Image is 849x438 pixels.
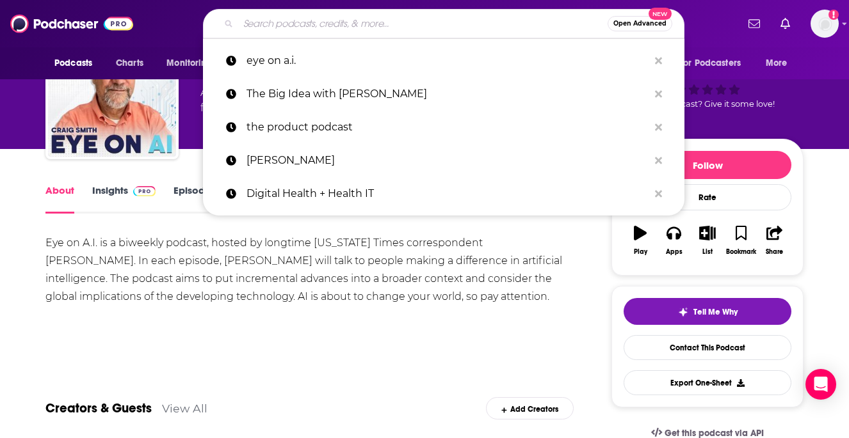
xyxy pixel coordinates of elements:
button: open menu [757,51,804,75]
button: open menu [158,51,229,75]
button: open menu [45,51,109,75]
span: Open Advanced [613,20,667,27]
button: Show profile menu [811,10,839,38]
button: Bookmark [724,217,757,263]
button: Apps [657,217,690,263]
span: For Podcasters [679,54,741,72]
a: [PERSON_NAME] [203,144,684,177]
div: Rate [624,184,791,210]
p: andrew yang [247,144,649,177]
a: The Big Idea with [PERSON_NAME] [203,77,684,111]
a: About [45,184,74,214]
button: Share [758,217,791,263]
div: Open Intercom Messenger [805,369,836,400]
a: View All [162,402,207,415]
div: Eye on A.I. is a biweekly podcast, hosted by longtime [US_STATE] Times correspondent [PERSON_NAME... [45,234,574,306]
p: eye on a.i. [247,44,649,77]
a: InsightsPodchaser Pro [92,184,156,214]
button: open menu [671,51,759,75]
a: Digital Health + Health IT [203,177,684,210]
a: eye on a.i. [203,44,684,77]
span: Tell Me Why [693,307,738,317]
span: featuring [200,100,344,116]
span: Monitoring [166,54,212,72]
a: Charts [108,51,151,75]
div: Add Creators [486,397,574,419]
a: Show notifications dropdown [775,13,795,35]
button: Open AdvancedNew [608,16,672,31]
a: Contact This Podcast [624,335,791,360]
button: Follow [624,151,791,179]
a: Creators & Guests [45,400,152,416]
button: Play [624,217,657,263]
span: Charts [116,54,143,72]
img: Podchaser - Follow, Share and Rate Podcasts [10,12,133,36]
img: Eye On A.I. [48,29,176,157]
input: Search podcasts, credits, & more... [238,13,608,34]
div: A podcast [200,85,344,116]
img: User Profile [811,10,839,38]
span: Podcasts [54,54,92,72]
div: Bookmark [726,248,756,256]
a: Show notifications dropdown [743,13,765,35]
p: Digital Health + Health IT [247,177,649,210]
p: The Big Idea with Elizabeth Gore [247,77,649,111]
p: the product podcast [247,111,649,144]
div: Share [766,248,783,256]
span: Good podcast? Give it some love! [640,99,775,109]
div: Play [634,248,647,256]
button: List [691,217,724,263]
div: List [702,248,713,256]
img: tell me why sparkle [678,307,688,317]
button: Export One-Sheet [624,370,791,395]
a: the product podcast [203,111,684,144]
div: Apps [666,248,683,256]
button: tell me why sparkleTell Me Why [624,298,791,325]
img: Podchaser Pro [133,186,156,196]
span: Logged in as cmand-c [811,10,839,38]
a: Episodes296 [174,184,237,214]
span: New [649,8,672,20]
svg: Add a profile image [829,10,839,20]
div: Search podcasts, credits, & more... [203,9,684,38]
span: More [766,54,788,72]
